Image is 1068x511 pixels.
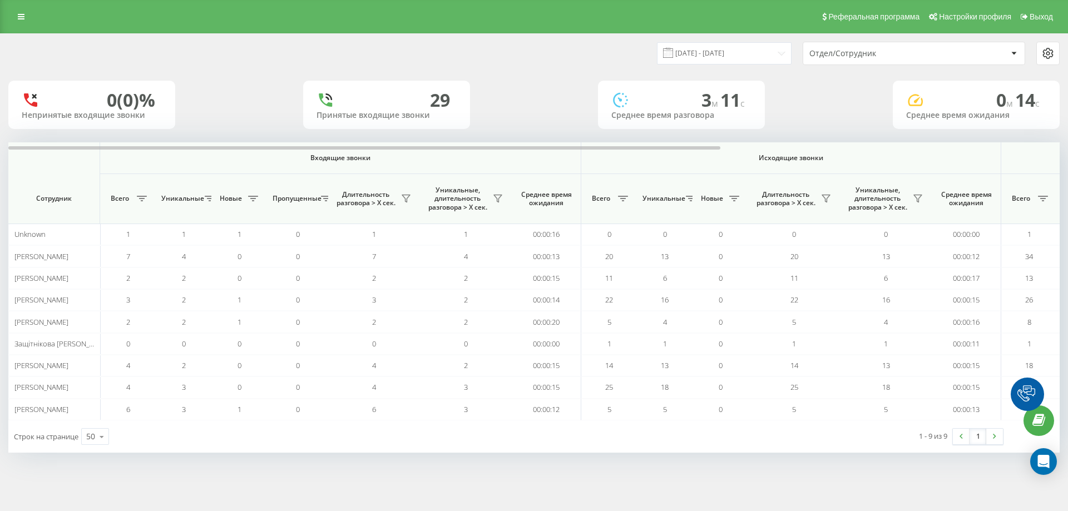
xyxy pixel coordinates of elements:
span: 8 [1027,317,1031,327]
span: 0 [464,339,468,349]
span: 0 [296,360,300,370]
span: Всего [106,194,133,203]
span: 16 [882,295,890,305]
span: [PERSON_NAME] [14,273,68,283]
span: 3 [464,382,468,392]
td: 00:00:15 [512,355,581,376]
span: 4 [182,251,186,261]
span: Выход [1030,12,1053,21]
span: Длительность разговора > Х сек. [334,190,398,207]
span: c [740,97,745,110]
span: Среднее время ожидания [520,190,572,207]
td: 00:00:12 [512,399,581,420]
span: 4 [372,382,376,392]
span: [PERSON_NAME] [14,404,68,414]
span: 0 [296,251,300,261]
span: 1 [238,229,241,239]
span: Длительность разговора > Х сек. [754,190,818,207]
span: Всего [1007,194,1035,203]
span: 4 [884,317,888,327]
span: 0 [296,339,300,349]
div: 29 [430,90,450,111]
span: 11 [605,273,613,283]
span: 0 [719,317,723,327]
span: 0 [296,295,300,305]
span: c [1035,97,1040,110]
span: Всего [587,194,615,203]
span: Новые [698,194,726,203]
span: 20 [605,251,613,261]
span: 25 [605,382,613,392]
span: 3 [182,382,186,392]
span: 0 [719,251,723,261]
span: 14 [790,360,798,370]
span: Защітнікова [PERSON_NAME] [14,339,111,349]
span: 0 [884,229,888,239]
span: [PERSON_NAME] [14,251,68,261]
span: 20 [790,251,798,261]
td: 00:00:17 [932,267,1001,289]
td: 00:00:00 [932,224,1001,245]
span: 0 [126,339,130,349]
span: м [1006,97,1015,110]
td: 00:00:12 [932,245,1001,267]
span: 6 [372,404,376,414]
span: 1 [792,339,796,349]
span: 4 [126,360,130,370]
td: 00:00:13 [512,245,581,267]
span: 0 [719,339,723,349]
span: 1 [663,339,667,349]
span: 2 [182,317,186,327]
span: 6 [663,273,667,283]
span: 0 [719,382,723,392]
span: 26 [1025,295,1033,305]
span: 2 [464,360,468,370]
div: Принятые входящие звонки [317,111,457,120]
td: 00:00:11 [932,333,1001,355]
span: 1 [464,229,468,239]
td: 00:00:13 [932,399,1001,420]
span: Реферальная программа [828,12,919,21]
span: 18 [661,382,669,392]
span: 11 [790,273,798,283]
span: 3 [701,88,720,112]
div: Среднее время разговора [611,111,751,120]
span: 18 [1025,360,1033,370]
span: 0 [663,229,667,239]
span: [PERSON_NAME] [14,317,68,327]
span: 2 [126,273,130,283]
span: 0 [296,273,300,283]
span: Строк на странице [14,431,78,441]
div: Open Intercom Messenger [1030,448,1057,475]
div: 0 (0)% [107,90,155,111]
div: 50 [86,431,95,442]
span: 0 [296,382,300,392]
span: 5 [607,317,611,327]
span: 25 [790,382,798,392]
span: 0 [296,404,300,414]
span: 7 [126,251,130,261]
span: 1 [1027,229,1031,239]
span: Уникальные [642,194,683,203]
span: 1 [182,229,186,239]
span: 0 [719,404,723,414]
span: 14 [605,360,613,370]
span: м [711,97,720,110]
span: Unknown [14,229,46,239]
td: 00:00:16 [932,311,1001,333]
td: 00:00:15 [932,355,1001,376]
span: 2 [372,317,376,327]
span: 0 [238,382,241,392]
div: 1 - 9 из 9 [919,430,947,441]
span: Среднее время ожидания [940,190,992,207]
span: Настройки профиля [939,12,1011,21]
span: 11 [720,88,745,112]
span: [PERSON_NAME] [14,360,68,370]
span: Исходящие звонки [607,153,975,162]
span: 3 [372,295,376,305]
span: 13 [882,360,890,370]
td: 00:00:15 [932,289,1001,311]
span: 22 [605,295,613,305]
span: 0 [238,251,241,261]
div: Непринятые входящие звонки [22,111,162,120]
